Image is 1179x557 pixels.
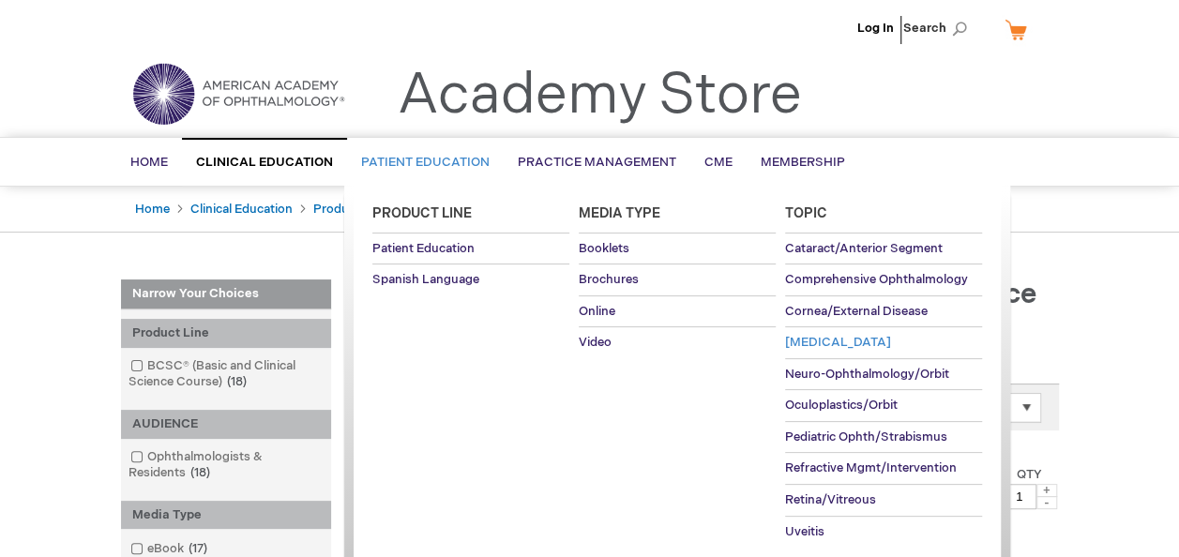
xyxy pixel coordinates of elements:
span: Membership [761,155,845,170]
span: Booklets [579,241,629,256]
span: Patient Education [361,155,490,170]
span: Brochures [579,272,639,287]
a: Log In [857,21,894,36]
a: Product Line [313,202,387,217]
span: Online [579,304,615,319]
span: 18 [186,465,215,480]
span: Product Line [372,205,472,221]
span: Neuro-Ophthalmology/Orbit [785,367,949,382]
span: Retina/Vitreous [785,492,876,507]
span: [MEDICAL_DATA] [785,335,891,350]
span: 18 [222,374,251,389]
a: Ophthalmologists & Residents18 [126,448,326,482]
span: Cataract/Anterior Segment [785,241,943,256]
a: BCSC® (Basic and Clinical Science Course)18 [126,357,326,391]
span: 17 [184,541,212,556]
div: AUDIENCE [121,410,331,439]
span: CME [704,155,733,170]
span: Comprehensive Ophthalmology [785,272,968,287]
span: Clinical Education [196,155,333,170]
label: Qty [1017,467,1042,482]
span: Video [579,335,612,350]
span: Oculoplastics/Orbit [785,398,898,413]
a: Home [135,202,170,217]
a: Academy Store [398,62,802,129]
span: Spanish Language [372,272,479,287]
span: Cornea/External Disease [785,304,928,319]
input: Qty [1003,484,1036,509]
div: Media Type [121,501,331,530]
span: Topic [785,205,827,221]
span: Refractive Mgmt/Intervention [785,460,957,475]
strong: Narrow Your Choices [121,279,331,309]
span: Practice Management [518,155,676,170]
span: Search [903,9,975,47]
span: Media Type [579,205,660,221]
div: Product Line [121,319,331,348]
span: Home [130,155,168,170]
a: Clinical Education [190,202,293,217]
span: Uveitis [785,524,824,539]
span: Pediatric Ophth/Strabismus [785,429,947,444]
span: Patient Education [372,241,475,256]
